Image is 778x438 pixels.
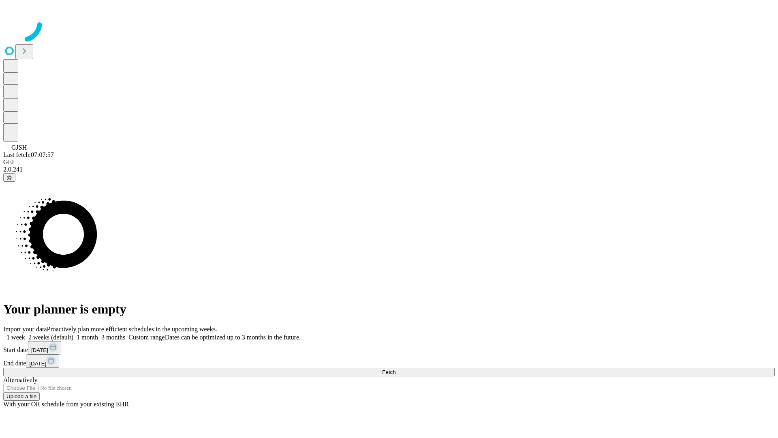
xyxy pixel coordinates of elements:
[3,166,775,173] div: 2.0.241
[11,144,27,151] span: GJSH
[128,334,165,341] span: Custom range
[3,159,775,166] div: GEI
[31,347,48,353] span: [DATE]
[3,302,775,317] h1: Your planner is empty
[3,341,775,354] div: Start date
[28,341,61,354] button: [DATE]
[382,369,395,375] span: Fetch
[3,151,54,158] span: Last fetch: 07:07:57
[3,173,15,182] button: @
[77,334,98,341] span: 1 month
[26,354,59,368] button: [DATE]
[3,376,37,383] span: Alternatively
[28,334,73,341] span: 2 weeks (default)
[3,401,129,408] span: With your OR schedule from your existing EHR
[6,334,25,341] span: 1 week
[29,361,46,367] span: [DATE]
[3,354,775,368] div: End date
[6,174,12,180] span: @
[3,368,775,376] button: Fetch
[165,334,301,341] span: Dates can be optimized up to 3 months in the future.
[101,334,125,341] span: 3 months
[3,326,47,333] span: Import your data
[47,326,217,333] span: Proactively plan more efficient schedules in the upcoming weeks.
[3,392,40,401] button: Upload a file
